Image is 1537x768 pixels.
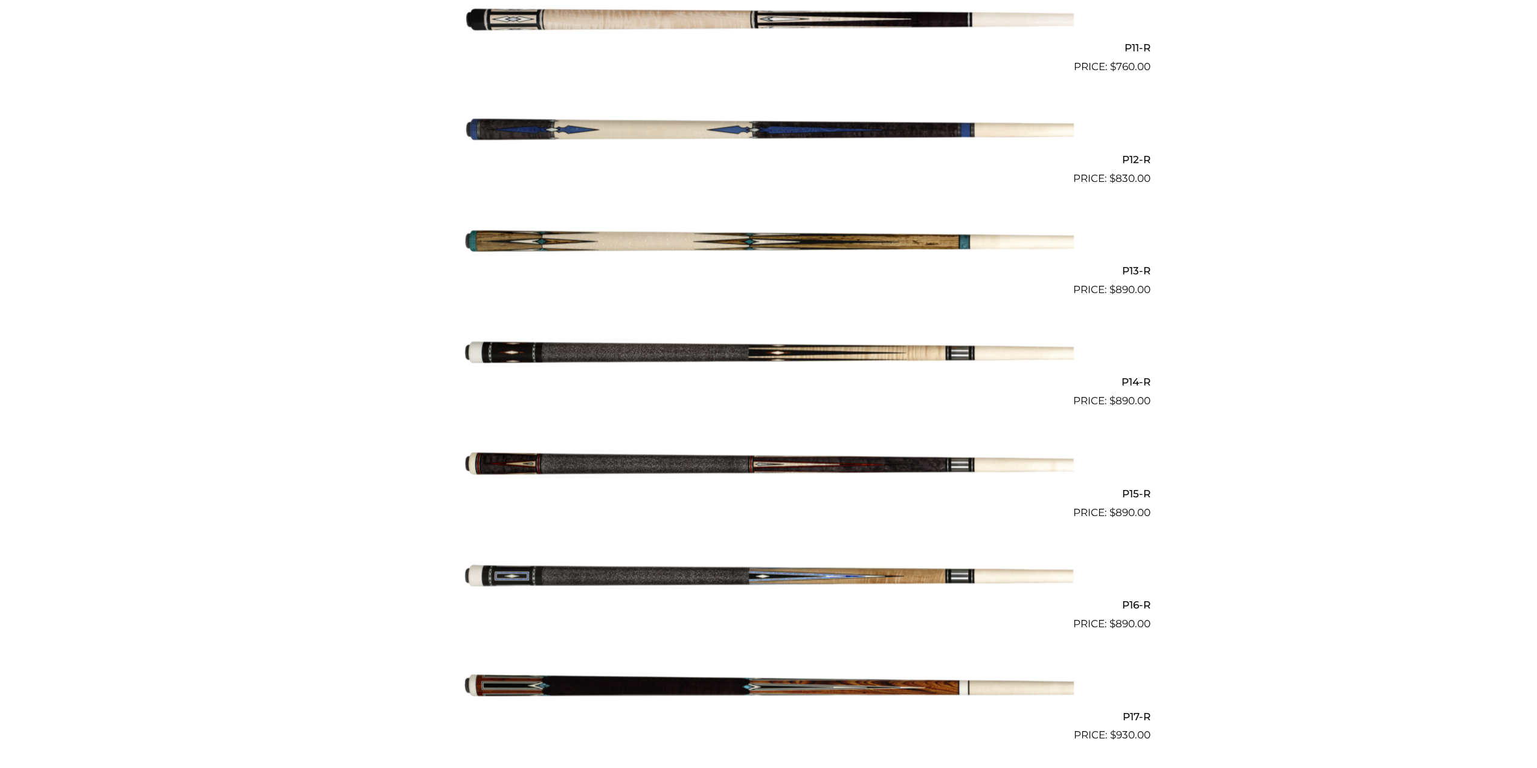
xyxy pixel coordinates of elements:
[1109,506,1115,518] span: $
[464,637,1074,738] img: P17-R
[1109,172,1115,184] span: $
[387,594,1150,616] h2: P16-R
[387,37,1150,59] h2: P11-R
[387,637,1150,743] a: P17-R $930.00
[387,148,1150,170] h2: P12-R
[387,414,1150,520] a: P15-R $890.00
[1109,283,1150,295] bdi: 890.00
[1109,172,1150,184] bdi: 830.00
[464,303,1074,404] img: P14-R
[387,705,1150,728] h2: P17-R
[1109,506,1150,518] bdi: 890.00
[1109,618,1115,630] span: $
[1110,729,1116,741] span: $
[387,260,1150,282] h2: P13-R
[387,192,1150,298] a: P13-R $890.00
[387,482,1150,505] h2: P15-R
[387,371,1150,393] h2: P14-R
[1109,395,1150,407] bdi: 890.00
[1109,395,1115,407] span: $
[464,80,1074,181] img: P12-R
[387,526,1150,632] a: P16-R $890.00
[1110,60,1150,73] bdi: 760.00
[387,80,1150,186] a: P12-R $830.00
[464,192,1074,293] img: P13-R
[1109,618,1150,630] bdi: 890.00
[464,526,1074,627] img: P16-R
[1109,283,1115,295] span: $
[1110,729,1150,741] bdi: 930.00
[1110,60,1116,73] span: $
[464,414,1074,515] img: P15-R
[387,303,1150,409] a: P14-R $890.00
